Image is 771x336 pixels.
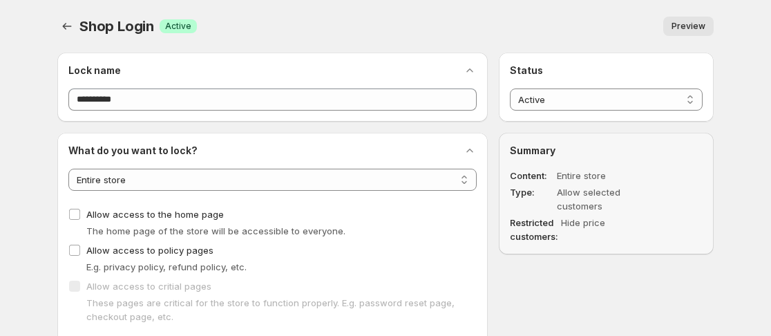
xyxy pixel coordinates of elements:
h2: Status [510,64,703,77]
button: Back [57,17,77,36]
span: These pages are critical for the store to function properly. E.g. password reset page, checkout p... [86,297,455,322]
span: Active [165,21,191,32]
dt: Type: [510,185,554,213]
h2: Lock name [68,64,121,77]
dt: Restricted customers: [510,216,558,243]
dd: Hide price [561,216,667,243]
dd: Entire store [557,169,663,183]
span: Shop Login [79,18,154,35]
button: Preview [663,17,714,36]
span: Allow access to critial pages [86,281,211,292]
span: Preview [672,21,705,32]
span: The home page of the store will be accessible to everyone. [86,225,345,236]
dd: Allow selected customers [557,185,663,213]
span: Allow access to the home page [86,209,224,220]
h2: What do you want to lock? [68,144,198,158]
span: E.g. privacy policy, refund policy, etc. [86,261,247,272]
h2: Summary [510,144,703,158]
span: Allow access to policy pages [86,245,213,256]
dt: Content: [510,169,554,183]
